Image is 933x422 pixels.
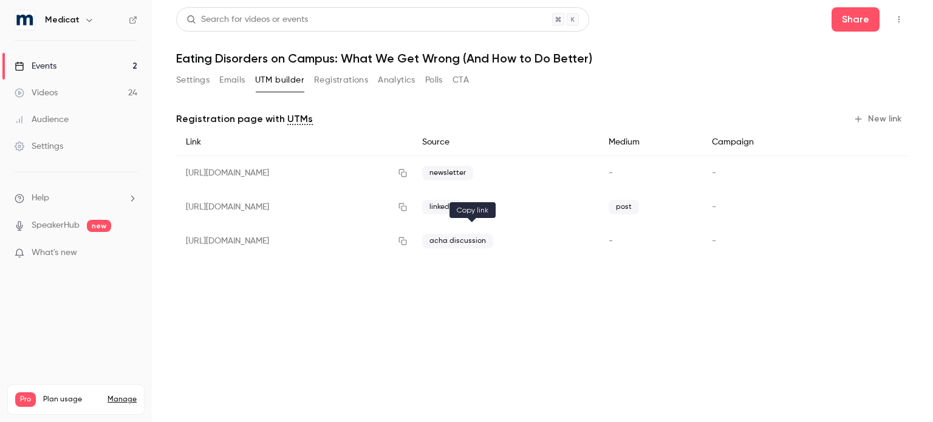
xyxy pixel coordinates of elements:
[422,200,463,214] span: linkedin
[712,169,716,177] span: -
[609,237,613,245] span: -
[422,166,473,180] span: newsletter
[849,109,909,129] button: New link
[15,140,63,152] div: Settings
[15,87,58,99] div: Videos
[176,190,412,224] div: [URL][DOMAIN_NAME]
[15,114,69,126] div: Audience
[43,395,100,404] span: Plan usage
[453,70,469,90] button: CTA
[176,156,412,191] div: [URL][DOMAIN_NAME]
[32,247,77,259] span: What's new
[412,129,599,156] div: Source
[712,203,716,211] span: -
[425,70,443,90] button: Polls
[832,7,880,32] button: Share
[609,169,613,177] span: -
[287,112,313,126] a: UTMs
[176,70,210,90] button: Settings
[32,219,80,232] a: SpeakerHub
[255,70,304,90] button: UTM builder
[186,13,308,26] div: Search for videos or events
[108,395,137,404] a: Manage
[314,70,368,90] button: Registrations
[15,392,36,407] span: Pro
[176,129,412,156] div: Link
[176,224,412,258] div: [URL][DOMAIN_NAME]
[599,129,703,156] div: Medium
[176,112,313,126] p: Registration page with
[15,60,56,72] div: Events
[15,10,35,30] img: Medicat
[32,192,49,205] span: Help
[712,237,716,245] span: -
[45,14,80,26] h6: Medicat
[609,200,639,214] span: post
[123,248,137,259] iframe: Noticeable Trigger
[176,51,909,66] h1: Eating Disorders on Campus: What We Get Wrong (And How to Do Better)
[219,70,245,90] button: Emails
[87,220,111,232] span: new
[702,129,829,156] div: Campaign
[422,234,493,248] span: acha discussion
[378,70,415,90] button: Analytics
[15,192,137,205] li: help-dropdown-opener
